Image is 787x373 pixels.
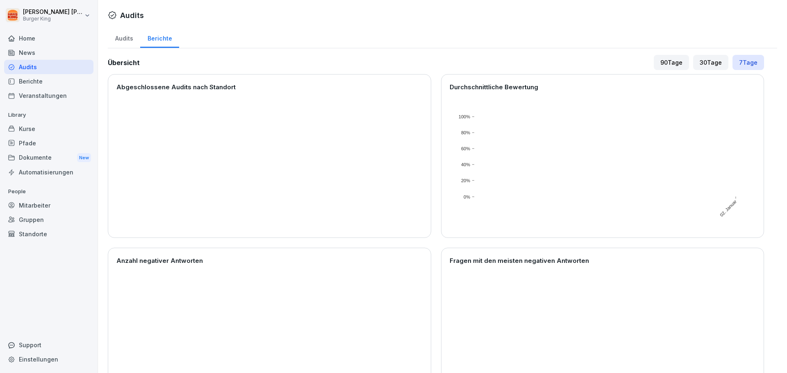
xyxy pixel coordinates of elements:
[116,83,423,92] p: Abgeschlossene Audits nach Standort
[4,45,93,60] a: News
[4,109,93,122] p: Library
[450,83,756,92] p: Durchschnittliche Bewertung
[4,185,93,198] p: People
[732,55,764,70] div: 7 Tage
[4,150,93,165] div: Dokumente
[461,162,470,167] text: 40%
[4,31,93,45] a: Home
[719,199,737,217] text: 02. Januar
[4,212,93,227] a: Gruppen
[461,130,470,135] text: 80%
[4,88,93,103] a: Veranstaltungen
[108,27,140,48] a: Audits
[4,150,93,165] a: DokumenteNew
[77,153,91,163] div: New
[4,122,93,136] a: Kurse
[4,60,93,74] a: Audits
[458,114,470,119] text: 100%
[4,165,93,179] a: Automatisierungen
[693,55,728,70] div: 30 Tage
[4,227,93,241] a: Standorte
[4,338,93,352] div: Support
[461,178,470,183] text: 20%
[4,198,93,212] a: Mitarbeiter
[4,352,93,366] a: Einstellungen
[108,58,140,68] h2: Übersicht
[140,27,179,48] a: Berichte
[464,194,470,199] text: 0%
[120,10,144,21] h1: Audits
[116,256,423,266] p: Anzahl negativer Antworten
[4,136,93,150] a: Pfade
[23,16,83,22] p: Burger King
[23,9,83,16] p: [PERSON_NAME] [PERSON_NAME]
[450,256,756,266] p: Fragen mit den meisten negativen Antworten
[654,55,689,70] div: 90 Tage
[4,74,93,88] a: Berichte
[461,146,470,151] text: 60%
